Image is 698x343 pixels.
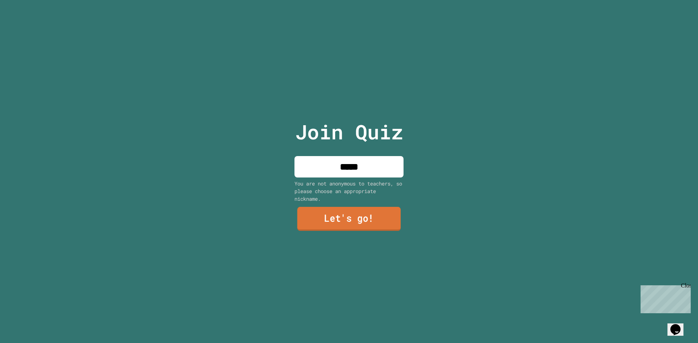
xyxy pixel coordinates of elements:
div: You are not anonymous to teachers, so please choose an appropriate nickname. [294,180,404,203]
div: Chat with us now!Close [3,3,50,46]
a: Let's go! [297,207,401,231]
iframe: chat widget [667,314,691,336]
iframe: chat widget [638,282,691,313]
p: Join Quiz [295,117,403,147]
